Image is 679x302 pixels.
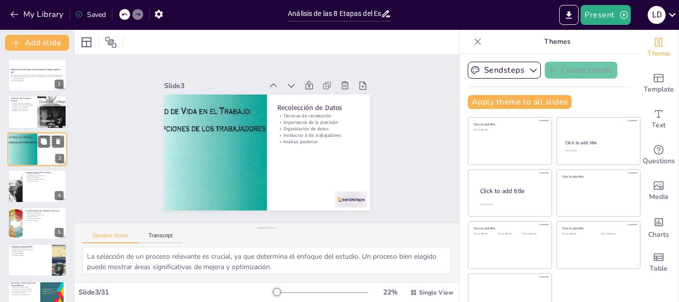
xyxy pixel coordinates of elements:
[468,95,572,109] button: Apply theme to all slides
[25,175,64,177] p: Identificación de ineficiencias
[79,288,273,297] div: Slide 3 / 31
[11,252,49,254] p: Evaluación objetiva
[419,289,453,297] span: Single View
[55,154,64,163] div: 3
[11,287,37,289] p: Definición clara del método
[545,62,617,79] button: Create theme
[277,125,360,132] p: Organización de datos
[562,174,633,178] div: Click to add title
[55,191,64,200] div: 4
[581,5,630,25] button: Present
[83,232,139,243] button: Speaker Notes
[562,233,594,235] div: Click to add text
[25,214,64,216] p: Participación de actores clave
[11,251,49,253] p: Ajustes necesarios
[11,109,34,111] p: Establecer una base sólida
[11,247,49,249] p: Comparación de resultados
[11,294,37,296] p: Involucrar a los trabajadores
[11,106,34,108] p: Involucrar a los trabajadores
[474,129,545,131] div: Click to add text
[647,48,670,59] span: Theme
[11,97,34,102] p: Selección del Trabajo o Proceso
[277,112,360,119] p: Técnicas de recolección
[11,107,34,109] p: Análisis de datos previos
[25,215,64,217] p: Minimizar costos
[25,209,64,212] p: Establecimiento del Método Económico
[25,173,64,175] p: Cuestionar el proceso
[25,217,64,219] p: Maximizar la producción
[11,254,49,256] p: Información valiosa
[562,226,633,230] div: Click to add title
[55,80,64,89] div: 1
[652,120,666,131] span: Text
[11,245,49,248] p: Evaluación de Resultados
[648,6,666,24] div: L D
[11,102,34,104] p: Selección relevante del proceso
[8,59,67,92] div: 1
[639,173,679,209] div: Add images, graphics, shapes or video
[480,203,543,206] div: Click to add body
[639,137,679,173] div: Get real-time input from your audience
[25,177,64,179] p: Análisis del contexto
[8,170,67,202] div: 4
[474,122,545,126] div: Click to add title
[288,6,381,21] input: Insert title
[40,138,64,140] p: Técnicas de recolección
[55,228,64,237] div: 5
[40,145,64,147] p: Análisis posterior
[75,10,106,19] div: Saved
[648,5,666,25] button: L D
[55,265,64,274] div: 6
[277,119,360,125] p: Importancia de la precisión
[40,141,64,143] p: Organización de datos
[480,187,544,196] div: Click to add title
[639,209,679,245] div: Add charts and graphs
[498,233,520,235] div: Click to add text
[277,103,360,112] p: Recolección de Datos
[25,219,64,221] p: Técnicas de gestión
[38,135,50,147] button: Duplicate Slide
[40,143,64,145] p: Involucrar a los trabajadores
[25,179,64,181] p: Revisión de medios utilizados
[55,117,64,126] div: 2
[25,171,64,174] p: Examen Crítico de los Hechos
[650,263,668,274] span: Table
[639,245,679,281] div: Add a table
[639,66,679,101] div: Add ready made slides
[486,30,629,54] p: Themes
[639,30,679,66] div: Change the overall theme
[11,282,37,287] p: Definición y Presentación del Nuevo Método
[474,233,496,235] div: Click to add text
[649,192,669,202] span: Media
[25,212,64,214] p: Método más económico
[277,132,360,138] p: Involucrar a los trabajadores
[601,233,632,235] div: Click to add text
[11,68,61,74] strong: Análisis de las 8 Etapas del Estudio del Trabajo según la OIT
[7,132,67,166] div: 3
[8,207,67,240] div: 5
[11,80,64,82] p: Generated with [URL]
[648,229,669,240] span: Charts
[277,138,360,145] p: Análisis posterior
[522,233,545,235] div: Click to add text
[8,96,67,128] div: 2
[565,140,631,146] div: Click to add title
[164,81,262,91] div: Slide 3
[378,288,402,297] div: 22 %
[40,135,64,138] p: Recolección de Datos
[11,74,64,80] p: Esta presentación aborda las ocho etapas fundamentales del estudio del trabajo según la OIT, apli...
[11,290,37,292] p: Uso de demostraciones efectivas
[139,232,183,243] button: Transcript
[468,62,541,79] button: Sendsteps
[639,101,679,137] div: Add text boxes
[11,289,37,291] p: Presentación a partes interesadas
[83,247,451,274] textarea: La utilización de diversas técnicas de recolección de datos es crucial para obtener una visión co...
[11,249,49,251] p: Establecimiento de tiempo estándar
[565,150,631,152] div: Click to add text
[8,244,67,277] div: 6
[52,135,64,147] button: Delete Slide
[11,104,34,106] p: Considerar la frecuencia de la tarea
[11,292,37,294] p: Comunicación efectiva
[644,84,674,95] span: Template
[25,180,64,182] p: Refinar el enfoque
